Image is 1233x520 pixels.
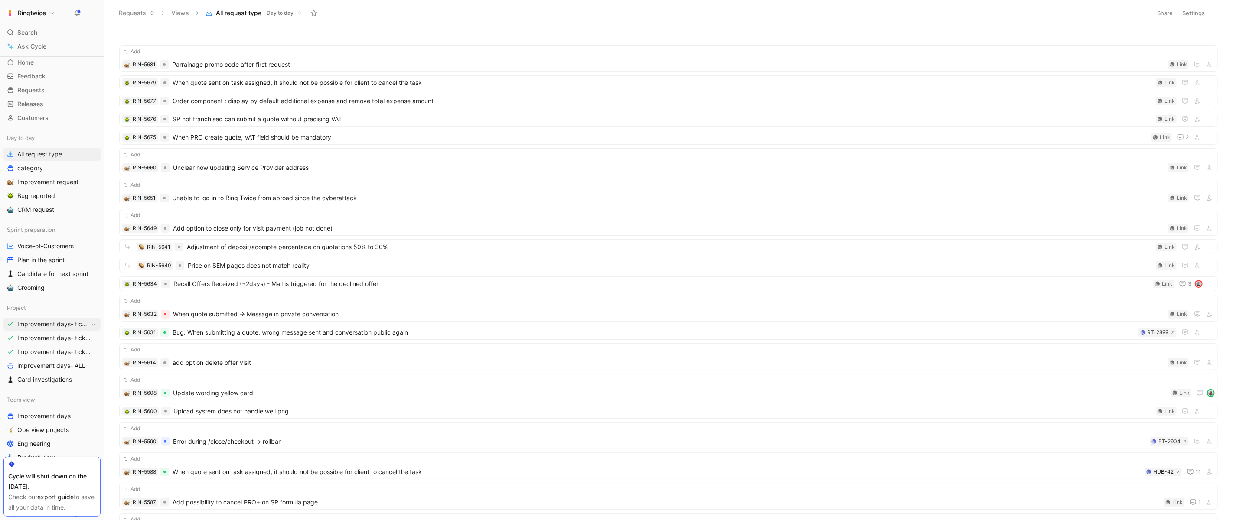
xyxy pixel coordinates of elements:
[133,389,157,397] div: RIN-5608
[3,423,101,436] a: 🤸Ope view projects
[5,191,16,201] button: 🪲
[7,192,14,199] img: 🪲
[1153,468,1174,476] div: HUB-42
[122,376,141,384] button: Add
[122,211,141,220] button: Add
[1177,194,1187,202] div: Link
[119,179,1218,205] a: Add🐌RIN-5651Unable to log in to Ring Twice from abroad since the cyberattackLink
[173,327,1135,338] span: Bug: When submitting a quote, wrong message sent and conversation public again
[119,209,1218,236] a: Add🐌RIN-5649Add option to close only for visit payment (job not done)Link
[17,283,45,292] span: Grooming
[138,263,144,269] button: 🥔
[17,426,69,434] span: Ope view projects
[1177,60,1187,69] div: Link
[3,148,101,161] a: All request type
[3,281,101,294] a: 🤖Grooming
[17,334,92,342] span: Improvement days- tickets ready- backend
[119,452,1218,479] a: Add🐌RIN-5588When quote sent on task assigned, it should not be possible for client to cancel the ...
[139,244,144,250] img: 🥔
[17,256,65,264] span: Plan in the sprint
[3,131,101,144] div: Day to day
[124,225,130,231] div: 🐌
[6,9,14,17] img: Ringtwice
[124,281,130,287] div: 🪲
[267,9,294,17] span: Day to day
[124,166,130,171] img: 🐌
[133,279,157,288] div: RIN-5634
[124,470,130,475] img: 🐌
[124,196,130,201] img: 🐌
[124,226,130,231] img: 🐌
[5,177,16,187] button: 🐌
[3,84,101,97] a: Requests
[124,116,130,122] div: 🪲
[1185,467,1203,477] button: 11
[124,330,130,335] img: 🪲
[3,393,101,406] div: Team view
[3,203,101,216] a: 🤖CRM request
[133,60,156,69] div: RIN-5681
[133,97,156,105] div: RIN-5677
[139,263,144,268] img: 🥔
[124,98,130,104] button: 🪲
[124,360,130,366] div: 🐌
[188,260,1152,271] span: Price on SEM pages does not match reality
[5,425,16,435] button: 🤸
[1175,132,1191,143] button: 2
[173,467,1141,477] span: When quote sent on task assigned, it should not be possible for client to cancel the task
[124,391,130,396] img: 🐌
[173,436,1146,447] span: Error during /close/checkout -> rollbar
[133,224,157,233] div: RIN-5649
[119,258,1218,273] a: 🥔RIN-5640Price on SEM pages does not match realityLink
[1188,497,1203,507] button: 1
[3,240,101,253] a: Voice-of-Customers
[3,223,101,236] div: Sprint preparation
[1188,281,1191,286] span: 3
[1164,115,1175,123] div: Link
[124,469,130,475] button: 🐌
[124,134,130,140] button: 🪲
[122,485,141,494] button: Add
[122,47,141,56] button: Add
[17,361,85,370] span: improvement days- ALL
[3,26,101,39] div: Search
[5,374,16,385] button: ♟️
[17,348,91,356] span: Improvement days- tickets ready-legacy
[122,150,141,159] button: Add
[17,72,46,81] span: Feedback
[3,359,101,372] a: improvement days- ALL
[133,328,156,337] div: RIN-5631
[119,130,1218,145] a: 🪲RIN-5675When PRO create quote, VAT field should be mandatoryLink2
[17,27,37,38] span: Search
[124,439,130,445] img: 🐌
[124,80,130,86] div: 🪲
[17,164,43,172] span: category
[124,390,130,396] div: 🐌
[173,279,1150,289] span: Recall Offers Received (+2days) - Mail is triggered for the declined offer
[119,94,1218,108] a: 🪲RIN-5677Order component : display by default additional expense and remove total expense amountLink
[119,325,1218,340] a: 🪲RIN-5631Bug: When submitting a quote, wrong message sent and conversation public againRT-2899
[3,345,101,358] a: Improvement days- tickets ready-legacy
[8,492,96,513] div: Check our to save all your data in time.
[216,9,261,17] span: All request type
[7,303,26,312] span: Project
[124,195,130,201] button: 🐌
[3,131,101,216] div: Day to dayAll request typecategory🐌Improvement request🪲Bug reported🤖CRM request
[124,165,130,171] div: 🐌
[173,96,1152,106] span: Order component : display by default additional expense and remove total expense amount
[1196,281,1202,287] img: avatar
[133,310,157,318] div: RIN-5632
[3,56,101,69] a: Home
[119,343,1218,370] a: Add🐌RIN-5614add option delete offer visitLink
[17,178,78,186] span: Improvement request
[37,493,74,500] a: export guide
[173,388,1167,398] span: Update wording yellow card
[124,439,130,445] div: 🐌
[17,320,88,328] span: Improvement days- tickets ready- React
[122,181,141,189] button: Add
[3,111,101,124] a: Customers
[133,437,157,446] div: RIN-5590
[119,483,1218,510] a: Add🐌RIN-5587Add possibility to cancel PRO+ on SP formula pageLink1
